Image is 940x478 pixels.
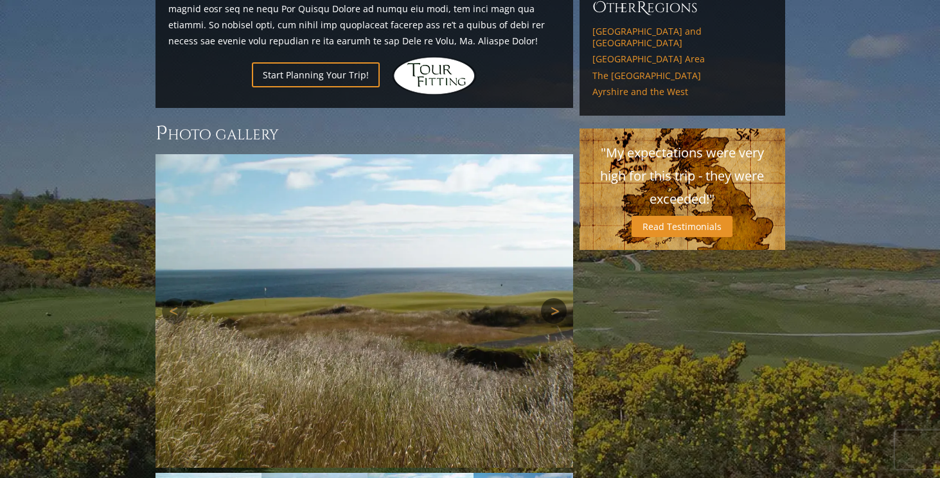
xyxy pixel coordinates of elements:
[632,216,732,237] a: Read Testimonials
[592,141,772,211] p: "My expectations were very high for this trip - they were exceeded!"
[162,298,188,324] a: Previous
[155,121,573,146] h3: Photo Gallery
[592,53,772,65] a: [GEOGRAPHIC_DATA] Area
[252,62,380,87] a: Start Planning Your Trip!
[592,70,772,82] a: The [GEOGRAPHIC_DATA]
[592,26,772,48] a: [GEOGRAPHIC_DATA] and [GEOGRAPHIC_DATA]
[541,298,567,324] a: Next
[393,57,476,95] img: Hidden Links
[592,86,772,98] a: Ayrshire and the West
